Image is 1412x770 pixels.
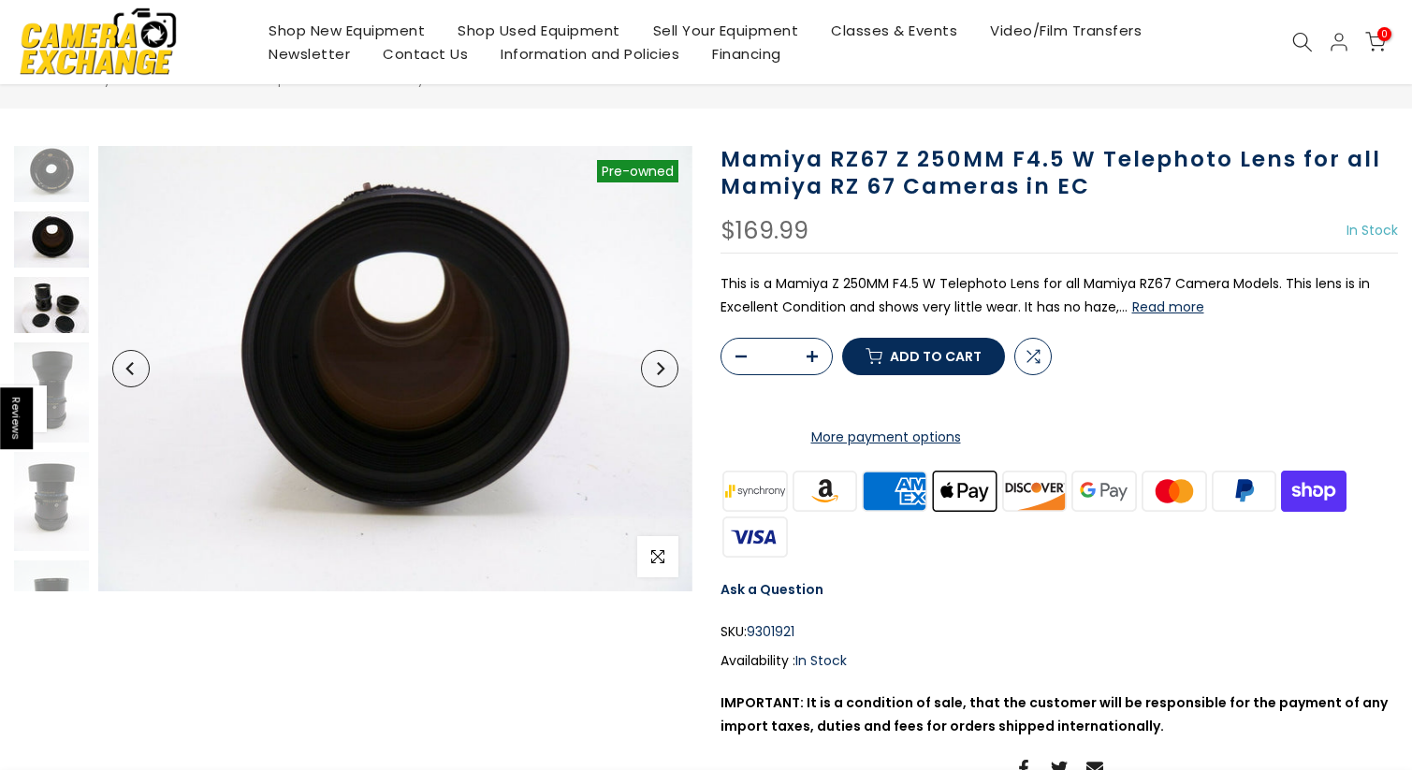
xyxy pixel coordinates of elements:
img: Mamiya RZ67 Z 250MM F4.5 W Telephoto Lens for all Mamiya RZ 67 Cameras in EC Medium Format Equipm... [14,146,89,202]
img: discover [999,468,1070,514]
a: Sell Your Equipment [636,19,815,42]
img: synchrony [721,468,791,514]
div: Availability : [721,649,1399,673]
span: In Stock [795,651,847,670]
img: paypal [1209,468,1279,514]
span: 9301921 [747,620,794,644]
h1: Mamiya RZ67 Z 250MM F4.5 W Telephoto Lens for all Mamiya RZ 67 Cameras in EC [721,146,1399,200]
span: 0 [1377,27,1391,41]
a: Ask a Question [721,580,823,599]
a: Information and Policies [485,42,696,65]
button: Read more [1132,298,1204,315]
button: Previous [112,350,150,387]
a: Newsletter [253,42,367,65]
p: This is a Mamiya Z 250MM F4.5 W Telephoto Lens for all Mamiya RZ67 Camera Models. This lens is in... [721,272,1399,319]
img: Mamiya RZ67 Z 250MM F4.5 W Telephoto Lens for all Mamiya RZ 67 Cameras in EC Medium Format Equipm... [14,342,89,443]
img: apple pay [929,468,999,514]
a: 0 [1365,32,1386,52]
button: Next [641,350,678,387]
a: Shop New Equipment [253,19,442,42]
img: american express [860,468,930,514]
a: More payment options [721,426,1052,449]
img: visa [721,514,791,559]
img: amazon payments [790,468,860,514]
button: Add to cart [842,338,1005,375]
img: Mamiya RZ67 Z 250MM F4.5 W Telephoto Lens for all Mamiya RZ 67 Cameras in EC Medium Format Equipm... [98,146,692,591]
span: In Stock [1346,221,1398,240]
img: master [1139,468,1209,514]
img: Mamiya RZ67 Z 250MM F4.5 W Telephoto Lens for all Mamiya RZ 67 Cameras in EC Medium Format Equipm... [14,277,89,333]
img: Mamiya RZ67 Z 250MM F4.5 W Telephoto Lens for all Mamiya RZ 67 Cameras in EC Medium Format Equipm... [14,560,89,661]
a: Contact Us [367,42,485,65]
a: Shop Used Equipment [442,19,637,42]
a: Video/Film Transfers [974,19,1158,42]
img: Mamiya RZ67 Z 250MM F4.5 W Telephoto Lens for all Mamiya RZ 67 Cameras in EC Medium Format Equipm... [14,452,89,552]
a: Financing [696,42,798,65]
img: shopify pay [1279,468,1349,514]
a: Classes & Events [815,19,974,42]
div: SKU: [721,620,1399,644]
strong: IMPORTANT: It is a condition of sale, that the customer will be responsible for the payment of an... [721,693,1388,735]
img: google pay [1070,468,1140,514]
div: $169.99 [721,219,808,243]
img: Mamiya RZ67 Z 250MM F4.5 W Telephoto Lens for all Mamiya RZ 67 Cameras in EC Medium Format Equipm... [14,211,89,268]
span: Add to cart [890,350,982,363]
